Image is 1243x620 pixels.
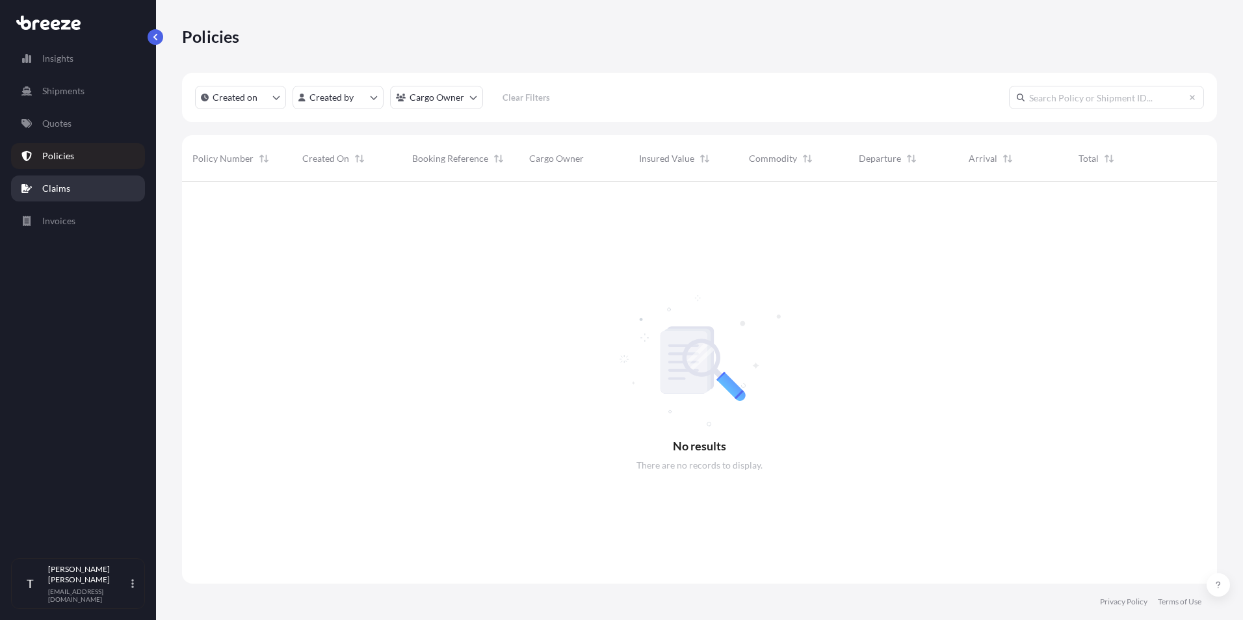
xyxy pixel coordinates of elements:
button: Sort [904,151,919,166]
a: Terms of Use [1158,597,1201,607]
p: Cargo Owner [410,91,464,104]
button: Sort [256,151,272,166]
span: Commodity [749,152,797,165]
span: Arrival [969,152,997,165]
button: cargoOwner Filter options [390,86,483,109]
a: Claims [11,175,145,201]
button: Sort [697,151,713,166]
button: Sort [1000,151,1015,166]
span: T [27,577,34,590]
a: Invoices [11,208,145,234]
p: Policies [42,149,74,162]
p: Invoices [42,214,75,227]
button: createdOn Filter options [195,86,286,109]
a: Quotes [11,110,145,136]
a: Privacy Policy [1100,597,1147,607]
span: Booking Reference [412,152,488,165]
button: Sort [1101,151,1117,166]
button: Sort [352,151,367,166]
a: Insights [11,45,145,71]
p: [EMAIL_ADDRESS][DOMAIN_NAME] [48,588,129,603]
span: Policy Number [192,152,254,165]
button: Sort [491,151,506,166]
button: Clear Filters [490,87,562,108]
span: Insured Value [639,152,694,165]
p: Insights [42,52,73,65]
span: Created On [302,152,349,165]
p: Created by [309,91,354,104]
span: Departure [859,152,901,165]
input: Search Policy or Shipment ID... [1009,86,1204,109]
p: Policies [182,26,240,47]
span: Cargo Owner [529,152,584,165]
button: createdBy Filter options [293,86,384,109]
p: Created on [213,91,257,104]
a: Policies [11,143,145,169]
span: Total [1079,152,1099,165]
button: Sort [800,151,815,166]
a: Shipments [11,78,145,104]
p: [PERSON_NAME] [PERSON_NAME] [48,564,129,585]
p: Clear Filters [503,91,550,104]
p: Quotes [42,117,72,130]
p: Claims [42,182,70,195]
p: Shipments [42,84,85,97]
